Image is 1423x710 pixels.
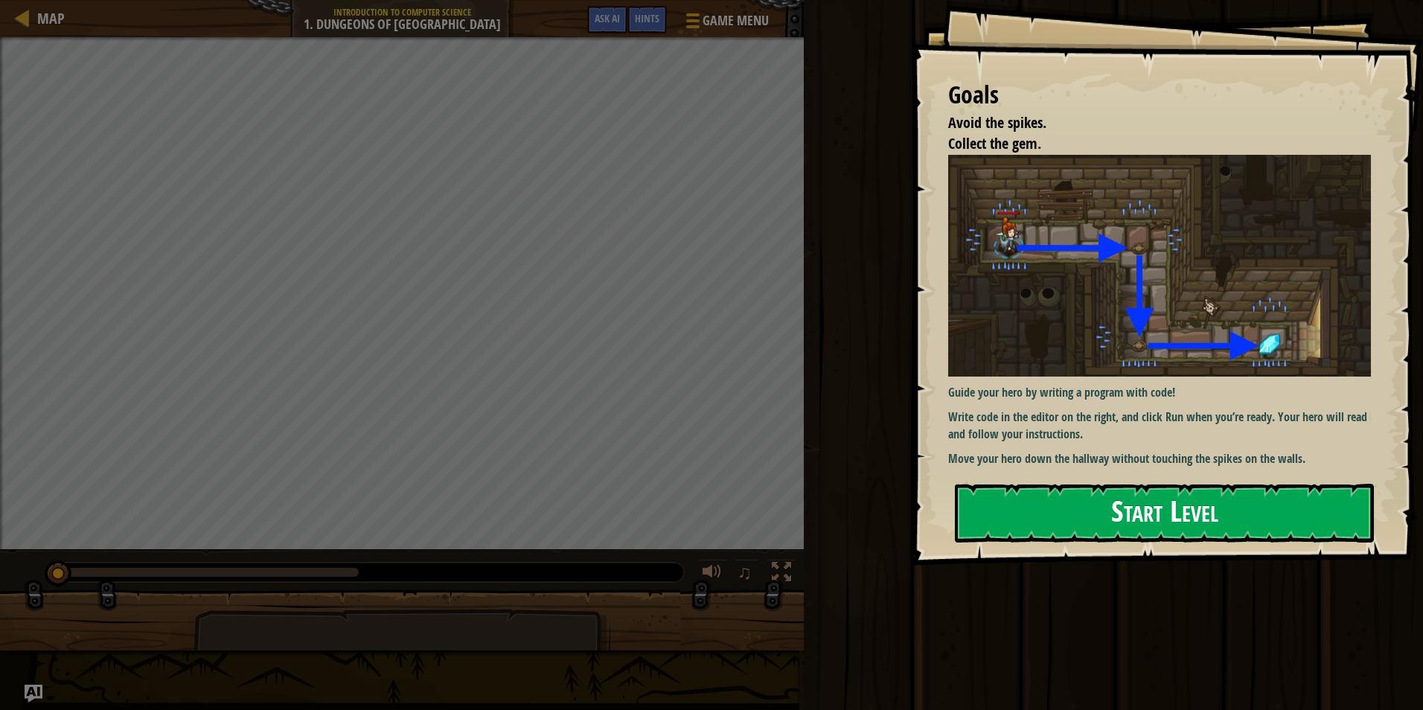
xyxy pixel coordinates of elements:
span: Avoid the spikes. [948,112,1046,132]
li: Avoid the spikes. [930,112,1367,134]
p: Guide your hero by writing a program with code! [948,384,1382,401]
button: Toggle fullscreen [767,559,796,589]
p: Move your hero down the hallway without touching the spikes on the walls. [948,450,1382,467]
div: Goals [948,78,1371,112]
button: Game Menu [674,6,778,41]
span: ♫ [738,561,752,583]
span: Collect the gem. [948,133,1041,153]
a: Map [30,8,65,28]
button: Ask AI [587,6,627,33]
button: Adjust volume [697,559,727,589]
li: Collect the gem. [930,133,1367,155]
button: Ask AI [25,685,42,703]
span: Map [37,8,65,28]
button: ♫ [735,559,760,589]
button: Start Level [955,484,1374,543]
span: Ask AI [595,11,620,25]
span: Hints [635,11,659,25]
p: Write code in the editor on the right, and click Run when you’re ready. Your hero will read it an... [948,409,1382,443]
span: Game Menu [703,11,769,31]
img: Dungeons of kithgard [948,155,1382,377]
